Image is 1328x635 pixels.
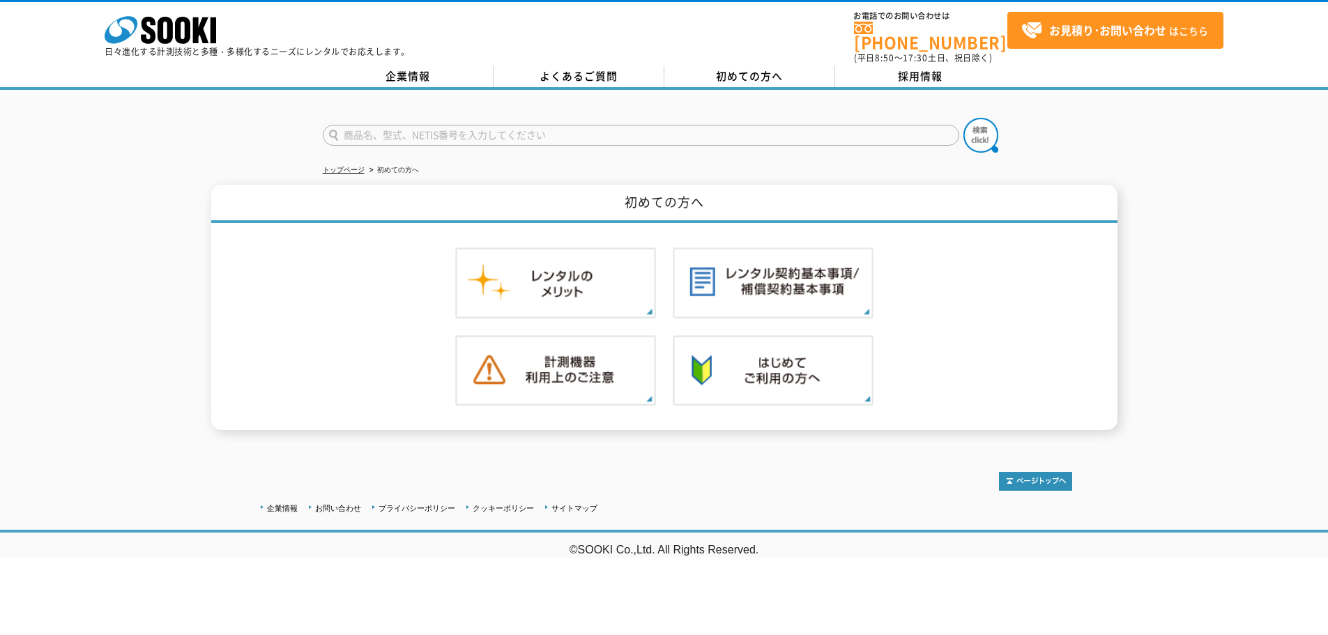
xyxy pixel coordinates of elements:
a: よくあるご質問 [494,66,664,87]
span: お電話でのお問い合わせは [854,12,1007,20]
span: 17:30 [903,52,928,64]
img: 計測機器ご利用上のご注意 [455,335,656,406]
span: (平日 ～ 土日、祝日除く) [854,52,992,64]
h1: 初めての方へ [211,185,1117,223]
a: 企業情報 [267,504,298,512]
img: レンタル契約基本事項／補償契約基本事項 [673,247,873,319]
a: 初めての方へ [664,66,835,87]
a: お問い合わせ [315,504,361,512]
a: 企業情報 [323,66,494,87]
img: レンタルのメリット [455,247,656,319]
img: 初めての方へ [673,335,873,406]
img: トップページへ [999,472,1072,491]
p: 日々進化する計測技術と多種・多様化するニーズにレンタルでお応えします。 [105,47,410,56]
li: 初めての方へ [367,163,419,178]
a: クッキーポリシー [473,504,534,512]
span: はこちら [1021,20,1208,41]
a: プライバシーポリシー [379,504,455,512]
span: 8:50 [875,52,894,64]
strong: お見積り･お問い合わせ [1049,22,1166,38]
a: お見積り･お問い合わせはこちら [1007,12,1223,49]
input: 商品名、型式、NETIS番号を入力してください [323,125,959,146]
span: 初めての方へ [716,68,783,84]
a: サイトマップ [551,504,597,512]
a: 採用情報 [835,66,1006,87]
a: トップページ [323,166,365,174]
img: btn_search.png [963,118,998,153]
a: [PHONE_NUMBER] [854,22,1007,50]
